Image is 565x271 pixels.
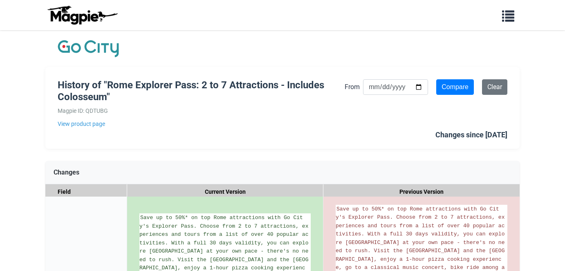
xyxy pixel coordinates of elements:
label: From [345,82,360,92]
div: Current Version [127,184,323,199]
input: Compare [436,79,474,95]
img: logo-ab69f6fb50320c5b225c76a69d11143b.png [45,5,119,25]
div: Changes since [DATE] [435,129,507,141]
a: Clear [482,79,507,95]
div: Previous Version [323,184,520,199]
div: Changes [45,161,520,184]
h1: History of "Rome Explorer Pass: 2 to 7 Attractions - Includes Colosseum" [58,79,345,103]
div: Field [45,184,127,199]
a: View product page [58,119,345,128]
img: Company Logo [58,38,119,59]
div: Magpie ID: QDTUBG [58,106,345,115]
